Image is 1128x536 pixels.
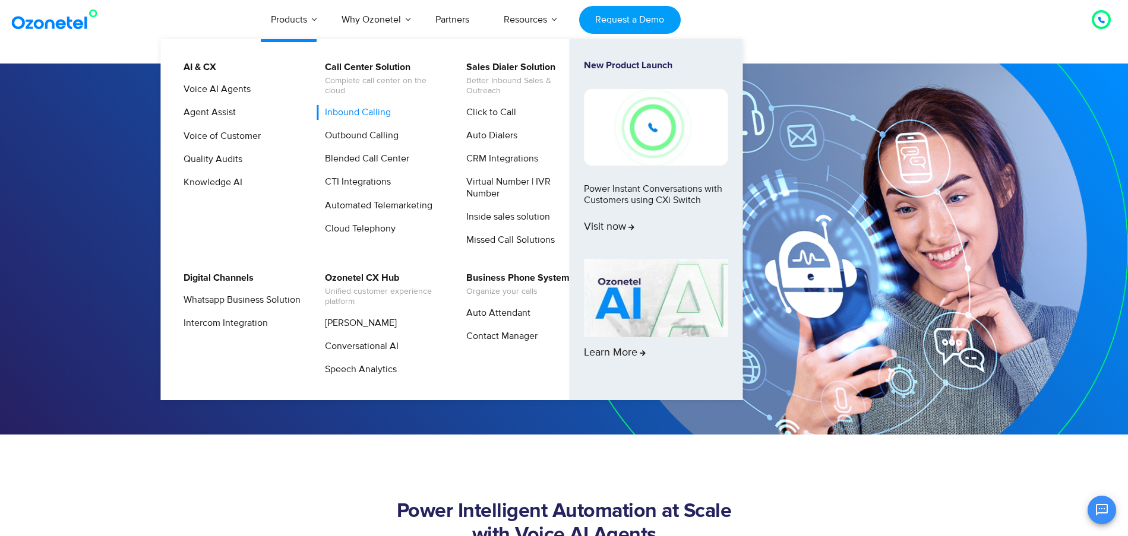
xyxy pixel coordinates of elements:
a: Voice of Customer [176,129,263,144]
a: Voice AI Agents [176,82,252,97]
img: New-Project-17.png [584,89,728,165]
a: Inbound Calling [317,105,393,120]
a: Virtual Number | IVR Number [459,175,585,201]
a: Auto Attendant [459,306,532,321]
a: Sales Dialer SolutionBetter Inbound Sales & Outreach [459,60,585,98]
a: Outbound Calling [317,128,400,143]
a: CTI Integrations [317,175,393,189]
a: Inside sales solution [459,210,552,224]
a: Quality Audits [176,152,244,167]
a: Knowledge AI [176,175,244,190]
a: Auto Dialers [459,128,519,143]
a: AI & CX [176,60,218,75]
a: CRM Integrations [459,151,540,166]
span: Learn More [584,347,646,360]
a: New Product LaunchPower Instant Conversations with Customers using CXi SwitchVisit now [584,60,728,254]
button: Open chat [1088,496,1116,524]
a: Call Center SolutionComplete call center on the cloud [317,60,444,98]
a: Automated Telemarketing [317,198,434,213]
a: Business Phone SystemOrganize your calls [459,271,571,299]
a: Intercom Integration [176,316,270,331]
img: AI [584,259,728,337]
span: Organize your calls [466,287,570,297]
a: Whatsapp Business Solution [176,293,302,307]
span: Complete call center on the cloud [325,76,442,96]
a: Speech Analytics [317,362,399,377]
span: Unified customer experience platform [325,287,442,307]
a: Missed Call Solutions [459,233,557,248]
a: Ozonetel CX HubUnified customer experience platform [317,271,444,309]
a: Blended Call Center [317,151,411,166]
a: Agent Assist [176,105,238,120]
a: Request a Demo [579,6,681,34]
a: Conversational AI [317,339,400,354]
span: Better Inbound Sales & Outreach [466,76,583,96]
a: Learn More [584,259,728,380]
a: [PERSON_NAME] [317,316,399,331]
a: Click to Call [459,105,518,120]
a: Contact Manager [459,329,539,344]
span: Visit now [584,221,634,234]
a: Cloud Telephony [317,221,397,236]
a: Digital Channels [176,271,255,286]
